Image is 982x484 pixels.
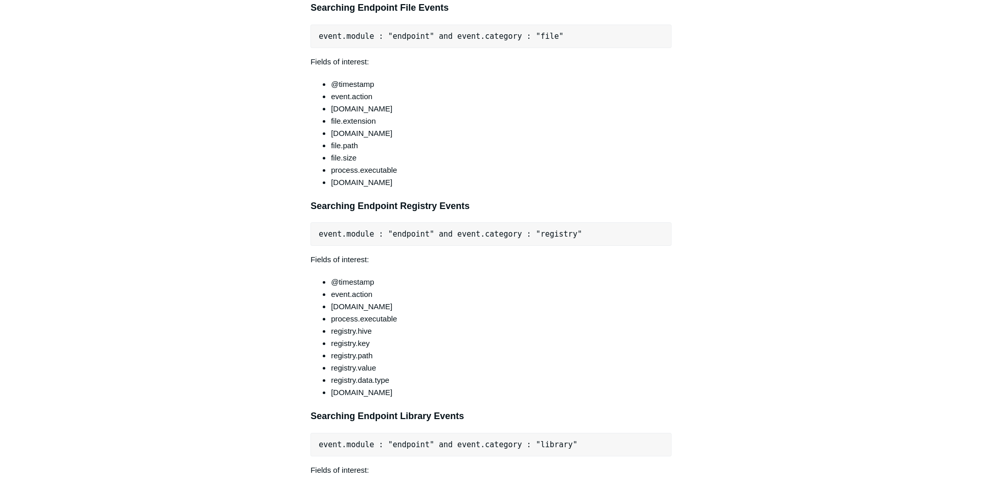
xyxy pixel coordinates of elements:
li: process.executable [331,313,672,325]
li: [DOMAIN_NAME] [331,103,672,115]
h3: Searching Endpoint Registry Events [310,199,672,214]
li: file.extension [331,115,672,127]
li: event.action [331,288,672,301]
li: registry.hive [331,325,672,337]
li: @timestamp [331,276,672,288]
h3: Searching Endpoint Library Events [310,409,672,424]
h3: Searching Endpoint File Events [310,1,672,15]
li: registry.key [331,337,672,350]
li: [DOMAIN_NAME] [331,301,672,313]
pre: event.module : "endpoint" and event.category : "file" [310,25,672,48]
p: Fields of interest: [310,56,672,68]
li: file.path [331,140,672,152]
li: registry.data.type [331,374,672,386]
li: @timestamp [331,78,672,90]
li: [DOMAIN_NAME] [331,127,672,140]
p: Fields of interest: [310,464,672,476]
li: registry.value [331,362,672,374]
li: process.executable [331,164,672,176]
li: [DOMAIN_NAME] [331,386,672,399]
pre: event.module : "endpoint" and event.category : "library" [310,433,672,456]
li: registry.path [331,350,672,362]
li: [DOMAIN_NAME] [331,176,672,189]
p: Fields of interest: [310,253,672,266]
li: event.action [331,90,672,103]
pre: event.module : "endpoint" and event.category : "registry" [310,222,672,246]
li: file.size [331,152,672,164]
